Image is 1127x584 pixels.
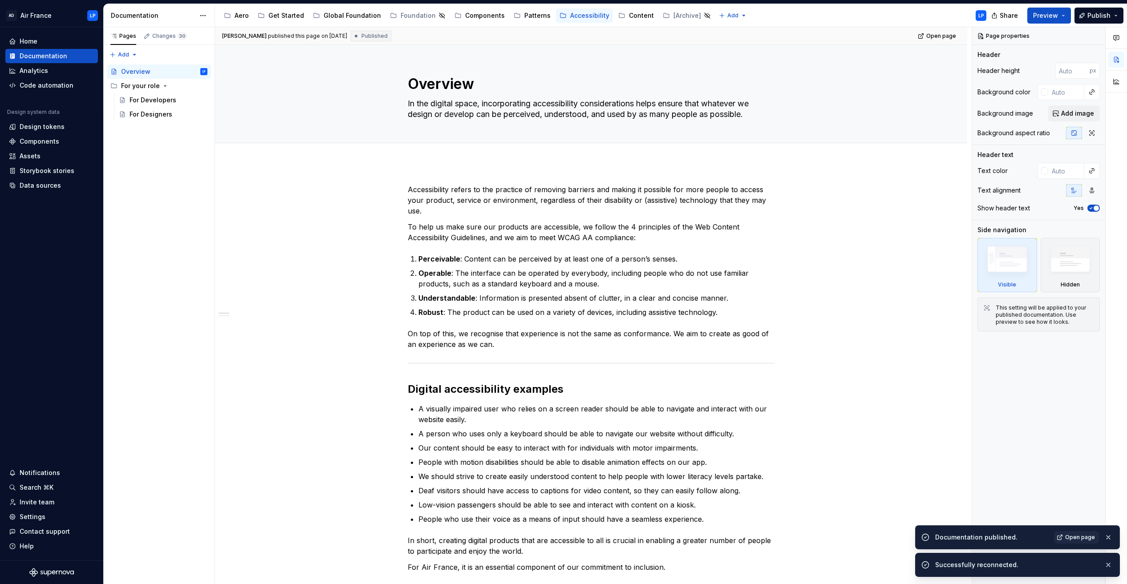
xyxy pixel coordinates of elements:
p: A visually impaired user who relies on a screen reader should be able to navigate and interact wi... [418,403,774,425]
h2: Digital accessibility examples [408,382,774,396]
a: For Designers [115,107,211,121]
a: Design tokens [5,120,98,134]
p: : The product can be used on a variety of devices, including assistive technology. [418,307,774,318]
div: AD [6,10,17,21]
p: Low-vision passengers should be able to see and interact with content on a kiosk. [418,499,774,510]
input: Auto [1048,84,1084,100]
svg: Supernova Logo [29,568,74,577]
div: Settings [20,512,45,521]
a: Data sources [5,178,98,193]
p: People with motion disabilities should be able to disable animation effects on our app. [418,457,774,467]
div: Design tokens [20,122,65,131]
div: Home [20,37,37,46]
div: Global Foundation [324,11,381,20]
div: LP [203,67,206,76]
label: Yes [1074,205,1084,212]
div: LP [90,12,96,19]
p: Deaf visitors should have access to captions for video content, so they can easily follow along. [418,485,774,496]
span: Publish [1087,11,1111,20]
div: Page tree [107,64,211,121]
span: Add image [1061,109,1094,118]
div: Visible [977,238,1037,292]
div: For your role [121,81,160,90]
div: Code automation [20,81,73,90]
p: : Content can be perceived by at least one of a person’s senses. [418,254,774,264]
div: Hidden [1041,238,1100,292]
div: Notifications [20,468,60,477]
button: Contact support [5,524,98,539]
div: Background color [977,88,1030,97]
a: Components [451,8,508,23]
button: Notifications [5,466,98,480]
strong: Robust [418,308,443,317]
a: Accessibility [556,8,613,23]
input: Auto [1048,163,1084,179]
p: People who use their voice as a means of input should have a seamless experience. [418,514,774,524]
div: [Archive] [673,11,701,20]
div: Documentation [20,52,67,60]
a: Documentation [5,49,98,63]
p: Accessibility refers to the practice of removing barriers and making it possible for more people ... [408,184,774,216]
div: Data sources [20,181,61,190]
div: Background image [977,109,1033,118]
div: Analytics [20,66,48,75]
div: Content [629,11,654,20]
div: Components [465,11,505,20]
div: Storybook stories [20,166,74,175]
div: Header height [977,66,1020,75]
a: Storybook stories [5,164,98,178]
div: Header [977,50,1000,59]
a: Components [5,134,98,149]
div: Assets [20,152,41,161]
div: Invite team [20,498,54,507]
button: Search ⌘K [5,480,98,495]
div: For Designers [130,110,172,119]
a: Aero [220,8,252,23]
div: Show header text [977,204,1030,213]
a: Open page [915,30,960,42]
div: Accessibility [570,11,609,20]
div: Components [20,137,59,146]
strong: Operable [418,269,451,278]
div: Hidden [1061,281,1080,288]
div: Background aspect ratio [977,129,1050,137]
div: Documentation [111,11,195,20]
div: Pages [110,32,136,40]
div: Help [20,542,34,551]
p: Our content should be easy to interact with for individuals with motor impairments. [418,443,774,453]
div: Page tree [220,7,714,24]
div: Documentation published. [935,533,1049,542]
a: [Archive] [659,8,714,23]
a: Assets [5,149,98,163]
div: Aero [235,11,249,20]
button: Share [987,8,1024,24]
button: Preview [1027,8,1071,24]
div: Air France [20,11,52,20]
textarea: In the digital space, incorporating accessibility considerations helps ensure that whatever we de... [406,97,773,121]
span: Add [118,51,129,58]
p: A person who uses only a keyboard should be able to navigate our website without difficulty. [418,428,774,439]
p: px [1090,67,1096,74]
span: Preview [1033,11,1058,20]
div: published this page on [DATE] [268,32,347,40]
a: Global Foundation [309,8,385,23]
button: Add [107,48,140,61]
p: For Air France, it is an essential component of our commitment to inclusion. [408,562,774,572]
a: Open page [1054,531,1099,544]
a: Analytics [5,64,98,78]
a: Patterns [510,8,554,23]
span: Published [361,32,388,40]
div: LP [978,12,984,19]
a: Settings [5,510,98,524]
div: Text alignment [977,186,1021,195]
p: : Information is presented absent of clutter, in a clear and concise manner. [418,293,774,303]
div: This setting will be applied to your published documentation. Use preview to see how it looks. [996,304,1094,326]
div: Patterns [524,11,551,20]
div: Header text [977,150,1013,159]
a: OverviewLP [107,64,211,79]
button: Add image [1048,105,1100,121]
div: Get Started [268,11,304,20]
span: Add [727,12,738,19]
div: Visible [998,281,1016,288]
a: Home [5,34,98,48]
